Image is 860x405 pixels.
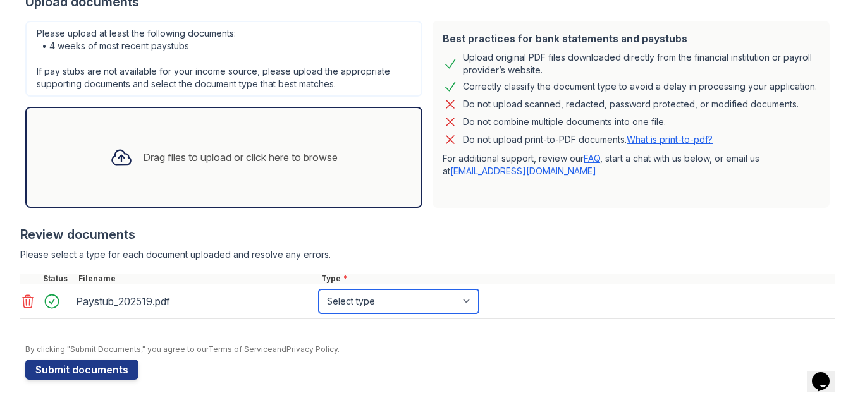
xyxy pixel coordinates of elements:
div: Review documents [20,226,835,243]
div: Please select a type for each document uploaded and resolve any errors. [20,248,835,261]
div: Do not upload scanned, redacted, password protected, or modified documents. [463,97,799,112]
a: What is print-to-pdf? [627,134,713,145]
iframe: chat widget [807,354,847,392]
div: Paystub_202519.pdf [76,291,314,311]
div: Please upload at least the following documents: • 4 weeks of most recent paystubs If pay stubs ar... [25,21,422,97]
div: Correctly classify the document type to avoid a delay in processing your application. [463,79,817,94]
a: Terms of Service [208,344,273,354]
a: FAQ [584,153,600,164]
div: Do not combine multiple documents into one file. [463,114,666,130]
div: Filename [76,274,319,284]
div: Drag files to upload or click here to browse [143,150,338,165]
a: Privacy Policy. [286,344,340,354]
div: By clicking "Submit Documents," you agree to our and [25,344,835,354]
div: Upload original PDF files downloaded directly from the financial institution or payroll provider’... [463,51,820,76]
div: Type [319,274,835,284]
a: [EMAIL_ADDRESS][DOMAIN_NAME] [450,166,596,176]
div: Best practices for bank statements and paystubs [443,31,820,46]
button: Submit documents [25,360,138,380]
div: Status [40,274,76,284]
p: Do not upload print-to-PDF documents. [463,133,713,146]
p: For additional support, review our , start a chat with us below, or email us at [443,152,820,178]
